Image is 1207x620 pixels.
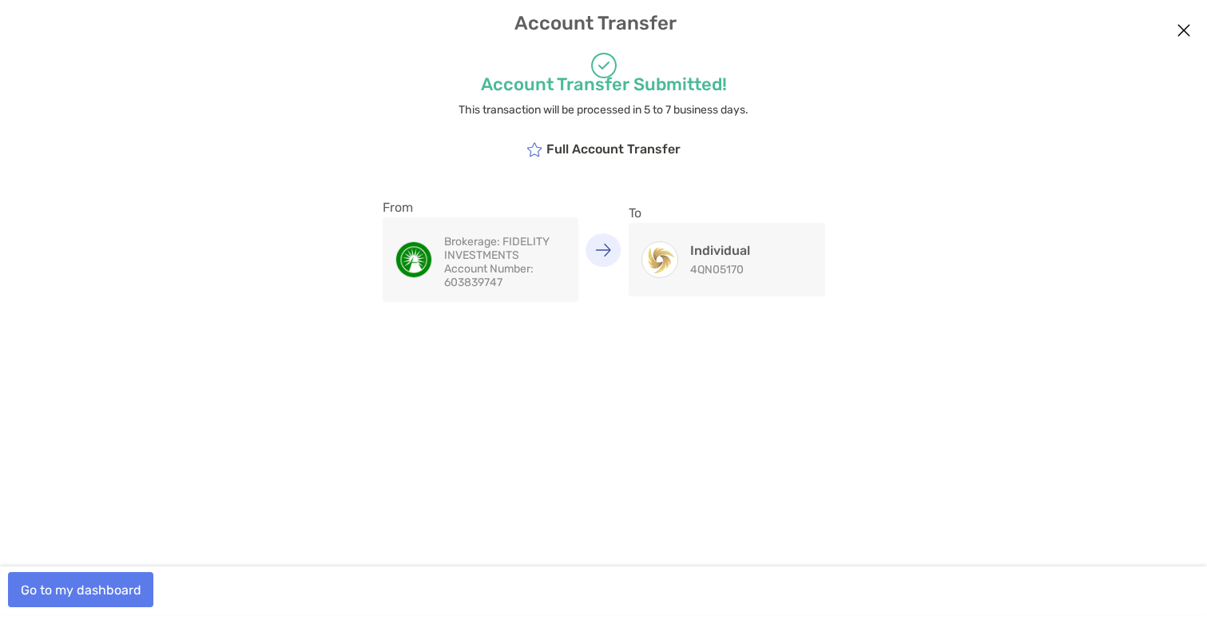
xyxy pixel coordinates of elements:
span: Account Number: [444,262,534,276]
span: Brokerage: [444,235,500,248]
p: To [629,203,825,223]
img: Individual [642,242,677,277]
button: Go to my dashboard [8,572,153,607]
p: From [383,197,579,217]
h5: Full Account Transfer [526,141,681,157]
h4: Individual [690,243,750,258]
p: 603839747 [444,262,566,289]
p: FIDELITY INVESTMENTS [444,235,566,262]
img: image [396,242,431,277]
h6: This transaction will be processed in 5 to 7 business days. [240,103,967,117]
p: 4QN05170 [690,263,750,276]
h4: Account Transfer [14,12,1193,34]
img: Icon arrow [596,243,612,256]
button: Close modal [1172,19,1196,43]
h4: Account Transfer Submitted! [240,74,967,95]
